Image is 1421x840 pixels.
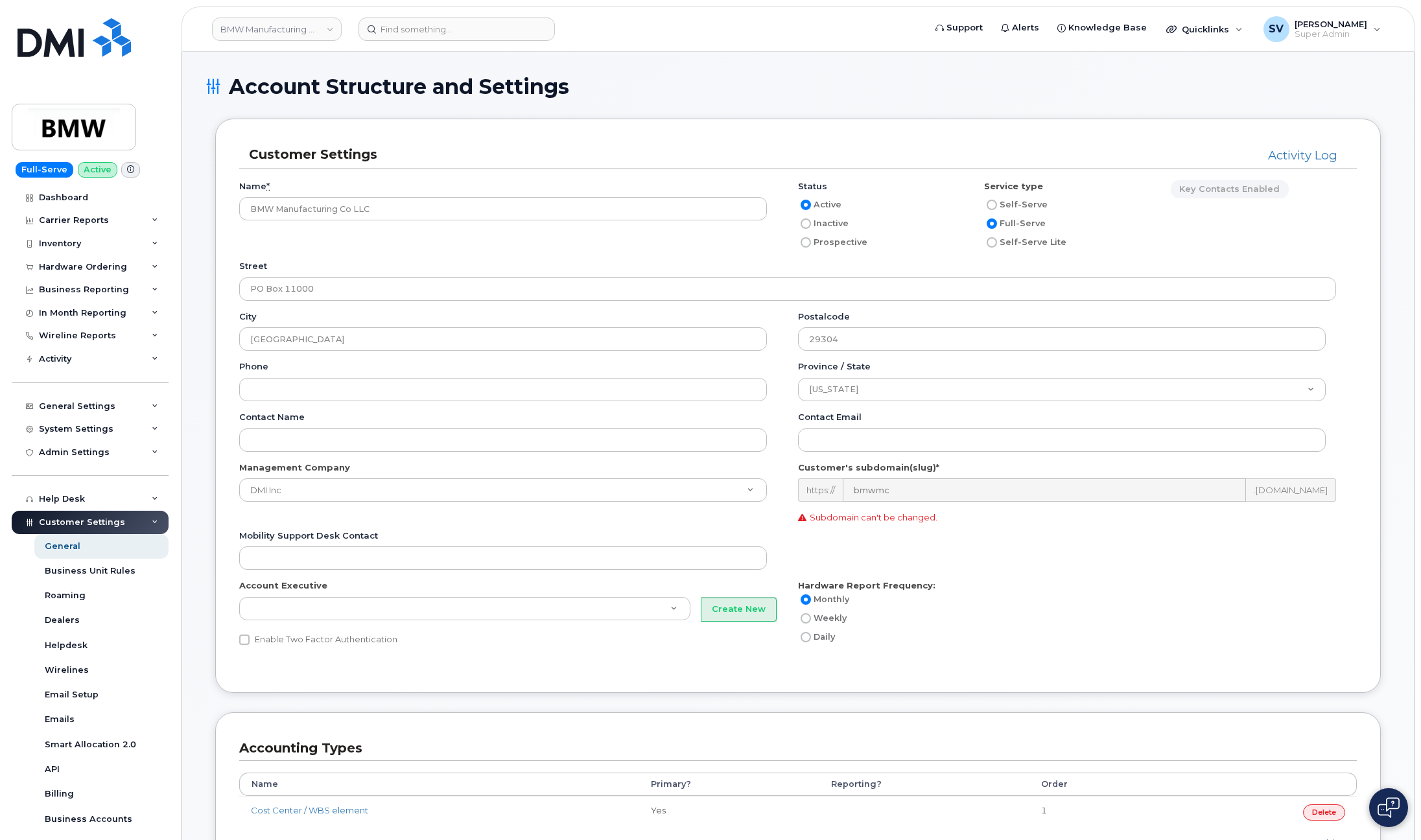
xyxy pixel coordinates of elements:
th: Order [1029,773,1171,796]
label: Street [239,260,267,272]
h3: Accounting Types [239,740,1347,757]
input: Weekly [801,613,811,624]
a: DMI Inc [239,478,767,502]
input: Prospective [801,237,811,248]
label: Status [798,180,827,192]
a: Cost Center / WBS element [251,805,368,815]
th: Reporting? [819,773,1029,796]
label: Name [239,180,270,192]
div: https:// [798,478,843,502]
input: Inactive [801,218,811,229]
label: Enable Two Factor Authentication [239,632,397,647]
span: DMI Inc [242,484,281,496]
th: Primary? [639,773,820,796]
input: Enable Two Factor Authentication [239,635,250,645]
input: Self-Serve Lite [987,237,997,248]
button: Create New [701,598,777,622]
label: Account Executive [239,579,327,592]
strong: Hardware Report Frequency: [798,580,935,590]
input: Monthly [801,594,811,605]
label: Province / State [798,360,871,373]
label: Weekly [798,611,847,626]
abbr: required [266,181,270,191]
div: .[DOMAIN_NAME] [1246,478,1336,502]
h3: Customer Settings [249,146,876,163]
th: Name [239,773,639,796]
p: Subdomain can't be changed. [798,511,1346,524]
a: Key Contacts enabled [1171,180,1289,198]
label: Inactive [798,216,849,231]
label: Full-Serve [984,216,1046,231]
label: Service type [984,180,1043,192]
label: Management Company [239,461,350,474]
label: Phone [239,360,268,373]
input: Active [801,200,811,210]
label: Prospective [798,235,867,250]
label: Customer's subdomain(slug)* [798,461,939,474]
label: Mobility Support Desk Contact [239,530,378,542]
td: 1 [1029,796,1171,828]
label: City [239,310,257,323]
img: Open chat [1378,797,1400,818]
a: Activity Log [1268,148,1337,163]
input: Full-Serve [987,218,997,229]
h1: Account Structure and Settings [206,75,1391,98]
label: Active [798,197,841,213]
label: Monthly [798,592,849,607]
label: Daily [798,629,835,645]
label: Contact email [798,411,862,423]
label: Contact name [239,411,305,423]
label: Postalcode [798,310,850,323]
label: Self-Serve [984,197,1048,213]
td: Yes [639,796,820,828]
input: Self-Serve [987,200,997,210]
a: Delete [1303,804,1345,821]
label: Self-Serve Lite [984,235,1066,250]
input: Daily [801,632,811,642]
